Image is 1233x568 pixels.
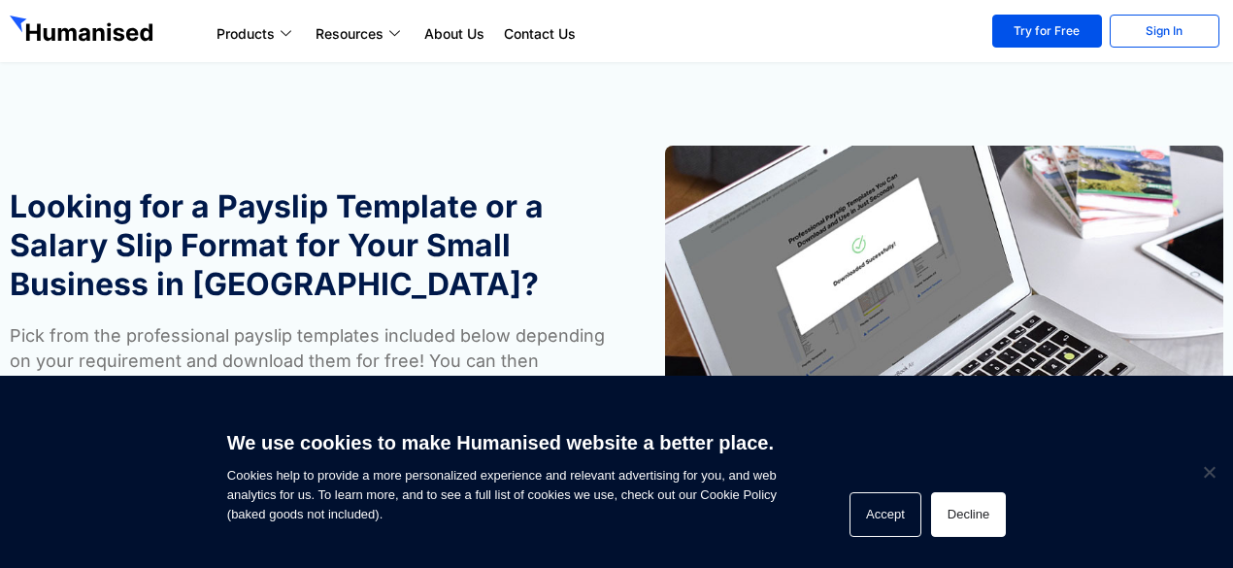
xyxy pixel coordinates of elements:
a: Contact Us [494,22,585,46]
h6: We use cookies to make Humanised website a better place. [227,429,777,456]
a: Products [207,22,306,46]
span: Cookies help to provide a more personalized experience and relevant advertising for you, and web ... [227,419,777,524]
span: Decline [1199,462,1218,482]
p: Pick from the professional payslip templates included below depending on your requirement and dow... [10,323,607,399]
button: Decline [931,492,1006,537]
a: Sign In [1110,15,1219,48]
img: GetHumanised Logo [10,16,157,47]
a: Try for Free [992,15,1102,48]
a: Resources [306,22,415,46]
a: About Us [415,22,494,46]
button: Accept [850,492,921,537]
h1: Looking for a Payslip Template or a Salary Slip Format for Your Small Business in [GEOGRAPHIC_DATA]? [10,187,607,304]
